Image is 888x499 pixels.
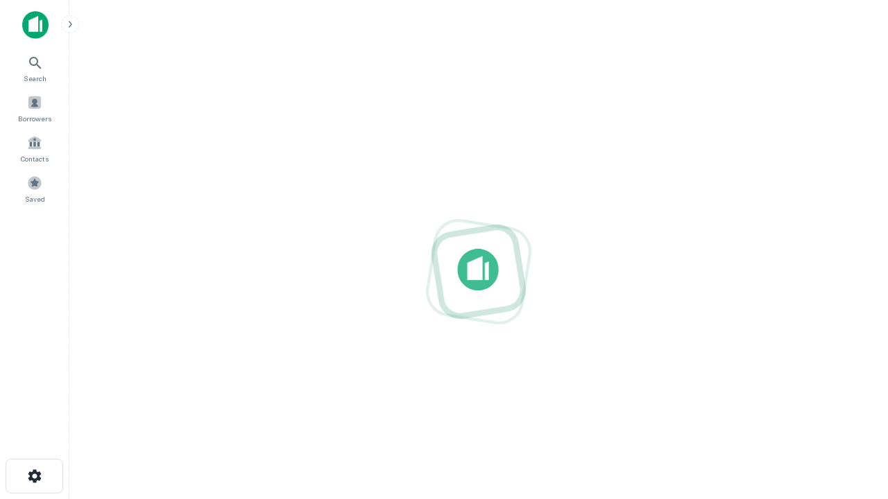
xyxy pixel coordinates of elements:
span: Search [24,73,46,84]
img: capitalize-icon.png [22,11,49,39]
span: Saved [25,193,45,204]
span: Contacts [21,153,49,164]
a: Search [4,49,65,87]
a: Borrowers [4,89,65,127]
a: Saved [4,170,65,207]
iframe: Chat Widget [819,344,888,410]
span: Borrowers [18,113,51,124]
a: Contacts [4,130,65,167]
